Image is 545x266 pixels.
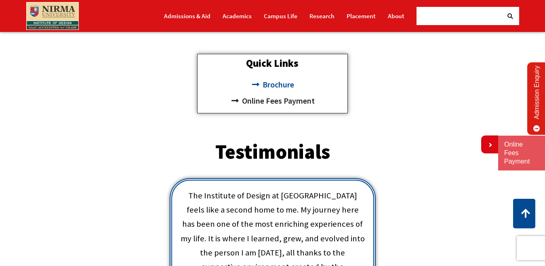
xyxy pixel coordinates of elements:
[388,9,404,23] a: About
[202,93,343,109] a: Online Fees Payment
[202,58,343,68] h2: Quick Links
[264,9,297,23] a: Campus Life
[240,93,315,109] span: Online Fees Payment
[26,2,79,30] img: main_logo
[223,9,252,23] a: Academics
[164,9,210,23] a: Admissions & Aid
[202,77,343,93] a: Brochure
[261,77,294,93] span: Brochure
[504,140,539,166] a: Online Fees Payment
[309,9,335,23] a: Research
[347,9,376,23] a: Placement
[162,142,384,162] h2: Testimonials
